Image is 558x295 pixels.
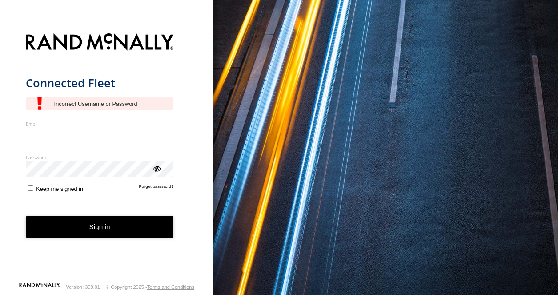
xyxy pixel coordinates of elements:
div: Version: 308.01 [66,284,100,290]
img: Rand McNally [26,32,174,54]
form: main [26,28,188,282]
label: Password [26,154,174,161]
label: Email [26,121,174,127]
a: Terms and Conditions [147,284,194,290]
div: ViewPassword [152,164,161,173]
button: Sign in [26,216,174,238]
input: Keep me signed in [28,185,33,191]
h1: Connected Fleet [26,76,174,90]
span: Keep me signed in [36,186,83,192]
a: Forgot password? [139,184,174,192]
a: Visit our Website [19,283,60,291]
div: © Copyright 2025 - [106,284,194,290]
